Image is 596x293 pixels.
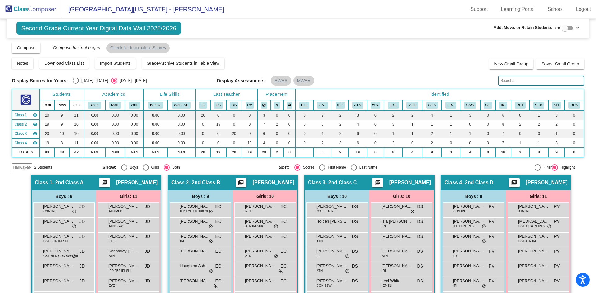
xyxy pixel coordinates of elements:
[257,100,270,110] th: Keep away students
[349,110,367,120] td: 3
[442,100,460,110] th: Functional Behavior Assessment/BIP
[511,138,530,148] td: 1
[565,148,584,157] td: 0
[79,78,108,83] div: [DATE] - [DATE]
[196,138,210,148] td: 0
[106,138,125,148] td: 0.00
[296,100,313,110] th: English Language Learner
[125,148,144,157] td: NaN
[496,129,511,138] td: 7
[422,120,442,129] td: 1
[210,110,226,120] td: 0
[40,148,54,157] td: 80
[210,138,226,148] td: 0
[372,178,383,187] button: Print Students Details
[233,190,297,202] div: Girls: 10
[541,165,552,170] div: Filter
[317,102,328,109] button: CST
[32,190,96,202] div: Boys : 9
[144,89,195,100] th: Life Skills
[237,180,245,188] mat-icon: picture_as_pdf
[480,129,496,138] td: 0
[257,89,296,100] th: Placement
[283,148,296,157] td: 0
[357,165,377,170] div: Last Name
[210,120,226,129] td: 19
[511,120,530,129] td: 2
[511,129,530,138] td: 0
[54,129,70,138] td: 10
[13,165,26,170] span: Hallway
[44,61,84,66] span: Download Class List
[12,58,33,69] button: Notes
[144,138,167,148] td: 0.00
[480,138,496,148] td: 0
[422,100,442,110] th: Conners Completed
[296,129,313,138] td: 0
[384,120,403,129] td: 3
[271,148,283,157] td: 2
[40,89,84,100] th: Students
[168,190,233,202] div: Boys : 9
[47,45,100,50] span: Compose has not begun
[210,148,226,157] td: 19
[283,138,296,148] td: 0
[196,120,210,129] td: 0
[460,138,480,148] td: 0
[257,148,270,157] td: 20
[210,129,226,138] td: 0
[367,110,384,120] td: 0
[69,148,84,157] td: 42
[148,102,163,109] button: Behav.
[34,165,52,170] span: 2 Students
[526,180,567,186] span: [PERSON_NAME]
[271,76,291,86] mat-chip: EWEA
[558,165,575,170] div: Highlight
[313,110,332,120] td: 2
[196,89,257,100] th: Last Teacher
[172,102,191,109] button: Work Sk.
[99,178,110,187] button: Print Students Details
[144,148,167,157] td: NaN
[442,148,460,157] td: 3
[12,42,40,53] button: Compose
[300,165,314,170] div: Scores
[403,110,422,120] td: 2
[305,190,369,202] div: Boys : 10
[313,100,332,110] th: Child Study Team
[17,45,35,50] span: Compose
[496,120,511,129] td: 8
[496,148,511,157] td: 28
[536,58,584,69] button: Saved Small Group
[283,120,296,129] td: 0
[210,100,226,110] th: Erin Claeys
[12,78,68,83] span: Display Scores for Years:
[129,102,140,109] button: Writ.
[40,100,54,110] th: Total
[349,100,367,110] th: Poor Attendance
[116,180,158,186] span: [PERSON_NAME]
[196,110,210,120] td: 20
[403,120,422,129] td: 1
[406,102,418,109] button: MED
[313,138,332,148] td: 2
[33,140,38,145] mat-icon: visibility
[445,180,462,186] span: Class 4
[442,138,460,148] td: 0
[575,25,580,31] span: On
[494,24,552,31] span: Add, Move, or Retain Students
[40,138,54,148] td: 19
[117,78,147,83] div: [DATE] - [DATE]
[95,58,136,69] button: Import Students
[565,100,584,110] th: Dr. Sloane
[296,138,313,148] td: 0
[371,102,381,109] button: 504
[12,110,39,120] td: Joy Distler - 2nd Class A
[214,102,223,109] button: EC
[242,100,257,110] th: Polly Voss
[367,100,384,110] th: 504 Plan
[325,180,357,186] span: - 2nd Class C
[12,129,39,138] td: Dawn Sylvester - 2nd Class C
[462,180,493,186] span: - 2nd Class D
[460,100,480,110] th: Counseling/Therapy/Social Work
